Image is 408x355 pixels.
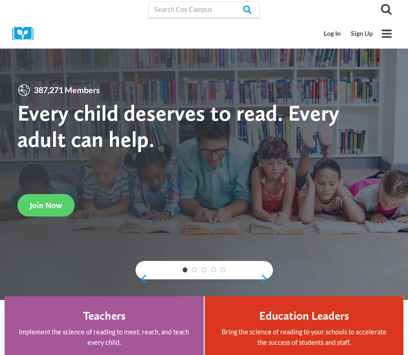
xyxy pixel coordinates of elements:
[201,267,207,272] a: 3
[136,270,273,288] div: content slider buttons
[17,194,75,216] a: Join Now
[319,25,378,42] nav: Secondary Mobile Navigation
[183,267,188,272] a: 1
[17,327,191,348] p: Implement the science of reading to meet, reach, and teach every child.
[378,25,396,43] button: Open menu
[17,100,339,152] strong: Every child deserves to read. Every adult can help.
[217,327,392,348] p: Bring the science of reading to your schools to accelerate the success of students and staff.
[221,267,226,272] a: 5
[211,267,216,272] a: 4
[136,274,148,284] a: previous
[12,27,40,41] img: Cox Campus
[259,309,349,322] h4: Education Leaders
[261,274,273,284] a: next
[148,1,260,18] input: Search Cox Campus
[31,83,103,97] span: 387,271 Members
[192,267,197,272] a: 2
[83,309,125,322] h4: Teachers
[346,25,378,42] a: Sign Up
[30,200,62,210] span: Join Now
[319,25,346,42] a: Log In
